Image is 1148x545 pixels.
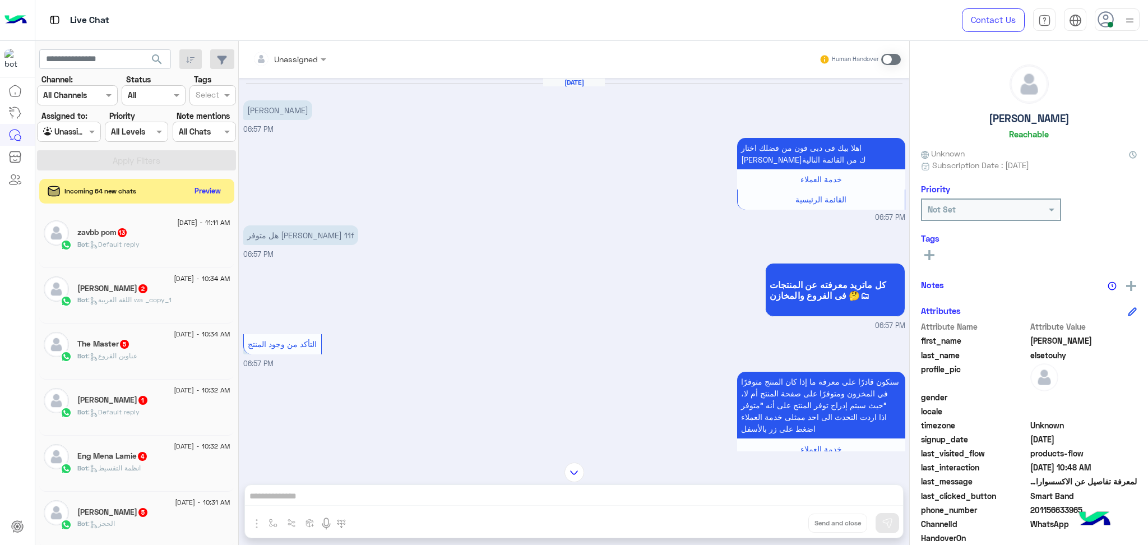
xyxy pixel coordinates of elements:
[64,186,136,196] span: Incoming 64 new chats
[44,444,69,469] img: defaultAdmin.png
[921,475,1028,487] span: last_message
[174,329,230,339] span: [DATE] - 10:34 AM
[921,306,961,316] h6: Attributes
[77,228,128,237] h5: zavbb pom
[564,463,584,482] img: scroll
[921,419,1028,431] span: timezone
[921,532,1028,544] span: HandoverOn
[41,73,73,85] label: Channel:
[61,239,72,251] img: WhatsApp
[921,147,965,159] span: Unknown
[77,352,88,360] span: Bot
[800,444,842,454] span: خدمة العملاء
[875,213,905,223] span: 06:57 PM
[1038,14,1051,27] img: tab
[61,351,72,362] img: WhatsApp
[243,250,274,258] span: 06:57 PM
[126,73,151,85] label: Status
[832,55,879,64] small: Human Handover
[1069,14,1082,27] img: tab
[1030,461,1137,473] span: 2025-09-03T07:48:34.066Z
[174,385,230,395] span: [DATE] - 10:32 AM
[737,372,905,438] p: 21/9/2024, 6:57 PM
[77,284,149,293] h5: mohamed wafaey
[1030,504,1137,516] span: 201156633965
[194,73,211,85] label: Tags
[77,451,148,461] h5: Eng Mena Lamie
[41,110,87,122] label: Assigned to:
[77,339,130,349] h5: The Master
[1033,8,1056,32] a: tab
[1075,500,1114,539] img: hulul-logo.png
[77,507,149,517] h5: Ingy Maher
[1030,391,1137,403] span: null
[177,110,230,122] label: Note mentions
[1030,349,1137,361] span: elsetouhy
[77,519,88,528] span: Bot
[44,500,69,525] img: defaultAdmin.png
[138,452,147,461] span: 4
[61,407,72,418] img: WhatsApp
[770,279,901,301] span: كل ماتريد معرفته عن المنتجات فى الفروع والمخازن 🤔🗂
[921,518,1028,530] span: ChannelId
[174,274,230,284] span: [DATE] - 10:34 AM
[37,150,236,170] button: Apply Filters
[61,519,72,530] img: WhatsApp
[77,408,88,416] span: Bot
[61,463,72,474] img: WhatsApp
[88,408,140,416] span: : Default reply
[800,174,842,184] span: خدمة العملاء
[109,110,135,122] label: Priority
[921,349,1028,361] span: last_name
[88,352,137,360] span: : عناوين الفروع
[1030,490,1137,502] span: Smart Band
[77,240,88,248] span: Bot
[4,49,25,69] img: 1403182699927242
[795,195,846,204] span: القائمة الرئيسية
[248,339,317,349] span: التأكد من وجود المنتج
[88,464,141,472] span: : انظمة التقسيط
[175,497,230,507] span: [DATE] - 10:31 AM
[1030,363,1058,391] img: defaultAdmin.png
[190,183,226,199] button: Preview
[150,53,164,66] span: search
[1030,335,1137,347] span: abdulrahman
[138,284,147,293] span: 2
[921,321,1028,332] span: Attribute Name
[1030,419,1137,431] span: Unknown
[1030,532,1137,544] span: null
[921,233,1137,243] h6: Tags
[1030,433,1137,445] span: 2024-09-21T10:48:16.598Z
[1030,518,1137,530] span: 2
[77,295,88,304] span: Bot
[118,228,127,237] span: 13
[1030,405,1137,417] span: null
[77,395,149,405] h5: Mohamed Emad
[1108,281,1117,290] img: notes
[88,295,172,304] span: : اللغة العربية wa _copy_1
[88,240,140,248] span: : Default reply
[177,218,230,228] span: [DATE] - 11:11 AM
[120,340,129,349] span: 5
[921,391,1028,403] span: gender
[243,100,312,120] p: 21/9/2024, 6:57 PM
[989,112,1070,125] h5: [PERSON_NAME]
[921,433,1028,445] span: signup_date
[70,13,109,28] p: Live Chat
[875,321,905,331] span: 06:57 PM
[61,295,72,307] img: WhatsApp
[44,388,69,413] img: defaultAdmin.png
[243,225,358,245] p: 21/9/2024, 6:57 PM
[88,519,115,528] span: : الحجز
[1010,65,1048,103] img: defaultAdmin.png
[921,461,1028,473] span: last_interaction
[243,359,274,368] span: 06:57 PM
[174,441,230,451] span: [DATE] - 10:32 AM
[962,8,1025,32] a: Contact Us
[543,78,605,86] h6: [DATE]
[1123,13,1137,27] img: profile
[194,89,219,103] div: Select
[1030,447,1137,459] span: products-flow
[1126,281,1136,291] img: add
[921,447,1028,459] span: last_visited_flow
